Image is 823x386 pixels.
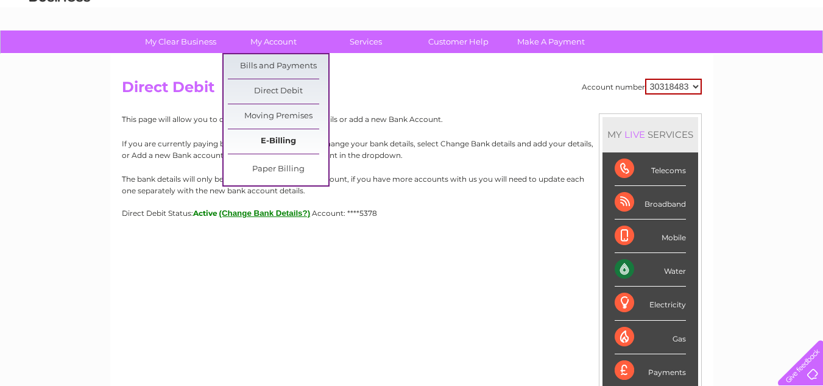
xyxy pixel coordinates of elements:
[593,6,677,21] a: 0333 014 3131
[602,117,698,152] div: MY SERVICES
[193,209,217,218] span: Active
[130,30,231,53] a: My Clear Business
[615,287,686,320] div: Electricity
[615,321,686,354] div: Gas
[223,30,323,53] a: My Account
[124,7,700,59] div: Clear Business is a trading name of Verastar Limited (registered in [GEOGRAPHIC_DATA] No. 3667643...
[219,209,311,218] button: (Change Bank Details?)
[228,104,328,129] a: Moving Premises
[622,129,648,140] div: LIVE
[122,79,702,102] h2: Direct Debit
[122,209,702,218] div: Direct Debit Status:
[615,220,686,253] div: Mobile
[717,52,735,61] a: Blog
[609,52,632,61] a: Water
[501,30,601,53] a: Make A Payment
[582,79,702,95] div: Account number
[228,129,328,154] a: E-Billing
[639,52,666,61] a: Energy
[228,79,328,104] a: Direct Debit
[316,30,416,53] a: Services
[673,52,710,61] a: Telecoms
[615,253,686,287] div: Water
[742,52,772,61] a: Contact
[408,30,509,53] a: Customer Help
[122,113,702,125] p: This page will allow you to change your Direct Debit details or add a new Bank Account.
[228,157,328,182] a: Paper Billing
[122,173,702,196] p: The bank details will only be updated for the selected account, if you have more accounts with us...
[615,186,686,220] div: Broadband
[615,152,686,186] div: Telecoms
[29,32,91,69] img: logo.png
[228,54,328,79] a: Bills and Payments
[122,138,702,161] p: If you are currently paying by Direct Debit and wish to change your bank details, select Change B...
[783,52,811,61] a: Log out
